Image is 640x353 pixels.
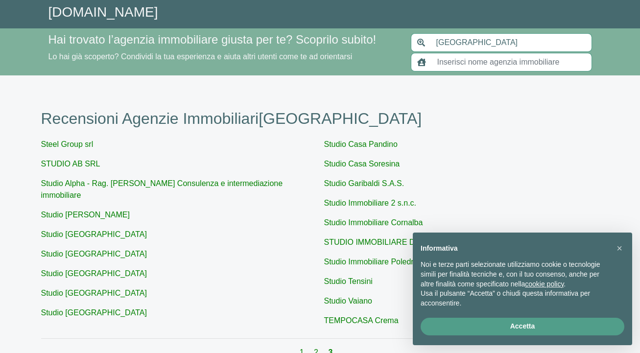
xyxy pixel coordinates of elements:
a: Studio Immobiliare Poledri [324,258,416,266]
input: Inserisci area di ricerca (Comune o Provincia) [430,33,592,52]
a: Studio [GEOGRAPHIC_DATA] [41,308,147,317]
button: Accetta [421,318,624,335]
a: Studio Immobiliare 2 s.n.c. [324,199,417,207]
button: Chiudi questa informativa [612,240,627,256]
input: Inserisci nome agenzia immobiliare [431,53,592,71]
a: Steel Group srl [41,140,94,148]
a: Studio Vaiano [324,297,372,305]
a: Studio Casa Pandino [324,140,398,148]
h2: Informativa [421,244,609,253]
p: Lo hai già scoperto? Condividi la tua esperienza e aiuta altri utenti come te ad orientarsi [48,51,399,63]
a: Studio [GEOGRAPHIC_DATA] [41,230,147,238]
a: Studio [GEOGRAPHIC_DATA] [41,289,147,297]
h1: Recensioni Agenzie Immobiliari [GEOGRAPHIC_DATA] [41,109,599,128]
a: Studio [PERSON_NAME] [41,211,130,219]
a: STUDIO AB SRL [41,160,100,168]
a: Studio [GEOGRAPHIC_DATA] [41,269,147,278]
a: cookie policy - il link si apre in una nuova scheda [525,280,564,288]
p: Noi e terze parti selezionate utilizziamo cookie o tecnologie simili per finalità tecniche e, con... [421,260,609,289]
span: × [616,243,622,254]
a: Studio Casa Soresina [324,160,400,168]
p: Usa il pulsante “Accetta” o chiudi questa informativa per acconsentire. [421,289,609,308]
a: Studio Tensini [324,277,373,285]
a: TEMPOCASA Crema [324,316,399,325]
a: STUDIO IMMOBILIARE DI [PERSON_NAME] [324,238,484,246]
a: [DOMAIN_NAME] [48,4,158,20]
a: Studio [GEOGRAPHIC_DATA] [41,250,147,258]
a: Studio Immobiliare Cornalba [324,218,423,227]
a: Studio Garibaldi S.A.S. [324,179,404,188]
h4: Hai trovato l’agenzia immobiliare giusta per te? Scoprilo subito! [48,33,399,47]
a: Studio Alpha - Rag. [PERSON_NAME] Consulenza e intermediazione immobiliare [41,179,283,199]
